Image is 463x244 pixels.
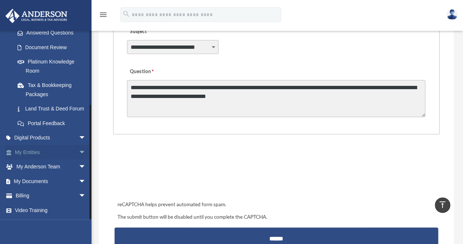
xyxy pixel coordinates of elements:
[79,160,93,175] span: arrow_drop_down
[5,174,97,189] a: My Documentsarrow_drop_down
[5,189,97,203] a: Billingarrow_drop_down
[115,200,438,209] div: reCAPTCHA helps prevent automated form spam.
[10,26,97,40] a: Answered Questions
[79,131,93,146] span: arrow_drop_down
[5,145,97,160] a: My Entitiesarrow_drop_down
[99,13,108,19] a: menu
[5,203,97,218] a: Video Training
[127,26,197,37] label: Subject
[115,213,438,222] div: The submit button will be disabled until you complete the CAPTCHA.
[10,78,97,102] a: Tax & Bookkeeping Packages
[122,10,130,18] i: search
[438,200,447,209] i: vertical_align_top
[10,55,97,78] a: Platinum Knowledge Room
[5,131,97,145] a: Digital Productsarrow_drop_down
[5,160,97,174] a: My Anderson Teamarrow_drop_down
[127,66,184,77] label: Question
[10,102,97,116] a: Land Trust & Deed Forum
[3,9,70,23] img: Anderson Advisors Platinum Portal
[79,189,93,204] span: arrow_drop_down
[99,10,108,19] i: menu
[10,116,97,131] a: Portal Feedback
[79,174,93,189] span: arrow_drop_down
[447,9,458,20] img: User Pic
[79,145,93,160] span: arrow_drop_down
[435,197,450,213] a: vertical_align_top
[115,157,227,186] iframe: reCAPTCHA
[10,40,97,55] a: Document Review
